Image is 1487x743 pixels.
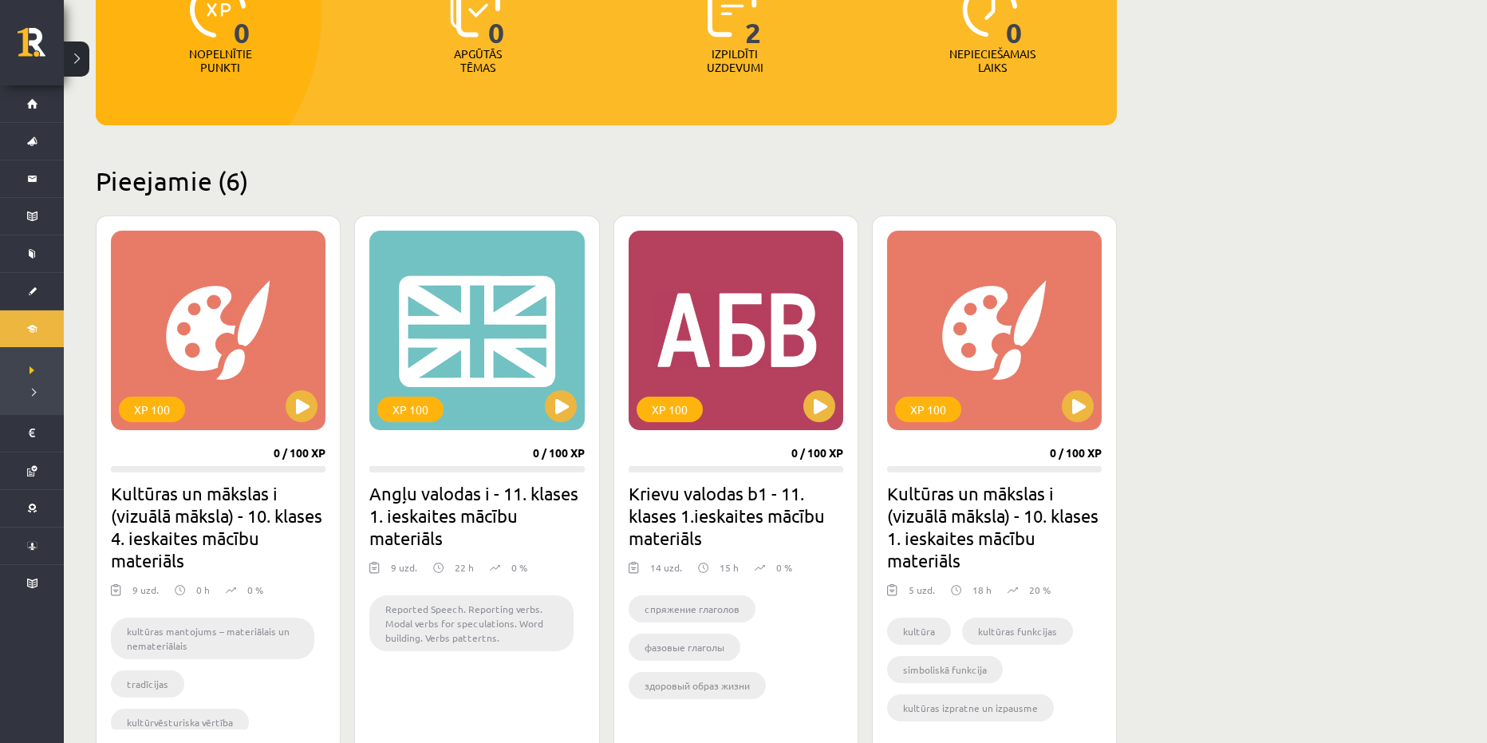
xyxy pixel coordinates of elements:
[132,583,159,607] div: 9 uzd.
[629,634,740,661] li: фазовые глаголы
[887,482,1102,571] h2: Kultūras un mākslas i (vizuālā māksla) - 10. klases 1. ieskaites mācību materiāls
[511,560,527,575] p: 0 %
[111,482,325,571] h2: Kultūras un mākslas i (vizuālā māksla) - 10. klases 4. ieskaites mācību materiāls
[637,397,703,422] div: XP 100
[949,47,1035,74] p: Nepieciešamais laiks
[189,47,252,74] p: Nopelnītie punkti
[18,28,64,68] a: Rīgas 1. Tālmācības vidusskola
[887,618,951,645] li: kultūra
[96,165,1117,196] h2: Pieejamie (6)
[196,583,210,597] p: 0 h
[377,397,444,422] div: XP 100
[111,618,314,659] li: kultūras mantojums – materiālais un nemateriālais
[895,397,961,422] div: XP 100
[629,482,843,549] h2: Krievu valodas b1 - 11. klases 1.ieskaites mācību materiāls
[391,560,417,584] div: 9 uzd.
[962,618,1073,645] li: kultūras funkcijas
[455,560,474,575] p: 22 h
[369,482,584,549] h2: Angļu valodas i - 11. klases 1. ieskaites mācību materiāls
[776,560,792,575] p: 0 %
[369,595,573,651] li: Reported Speech. Reporting verbs. Modal verbs for speculations. Word building. Verbs pattertns.
[704,47,766,74] p: Izpildīti uzdevumi
[247,583,263,597] p: 0 %
[629,595,755,622] li: cпряжение глаголов
[119,397,185,422] div: XP 100
[972,583,992,597] p: 18 h
[650,560,682,584] div: 14 uzd.
[909,583,935,607] div: 5 uzd.
[629,672,766,699] li: здоровый образ жизни
[111,670,184,698] li: tradīcijas
[887,656,1003,683] li: simboliskā funkcija
[111,709,249,736] li: kultūrvēsturiska vērtība
[720,560,739,575] p: 15 h
[887,694,1054,721] li: kultūras izpratne un izpausme
[1029,583,1051,597] p: 20 %
[447,47,509,74] p: Apgūtās tēmas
